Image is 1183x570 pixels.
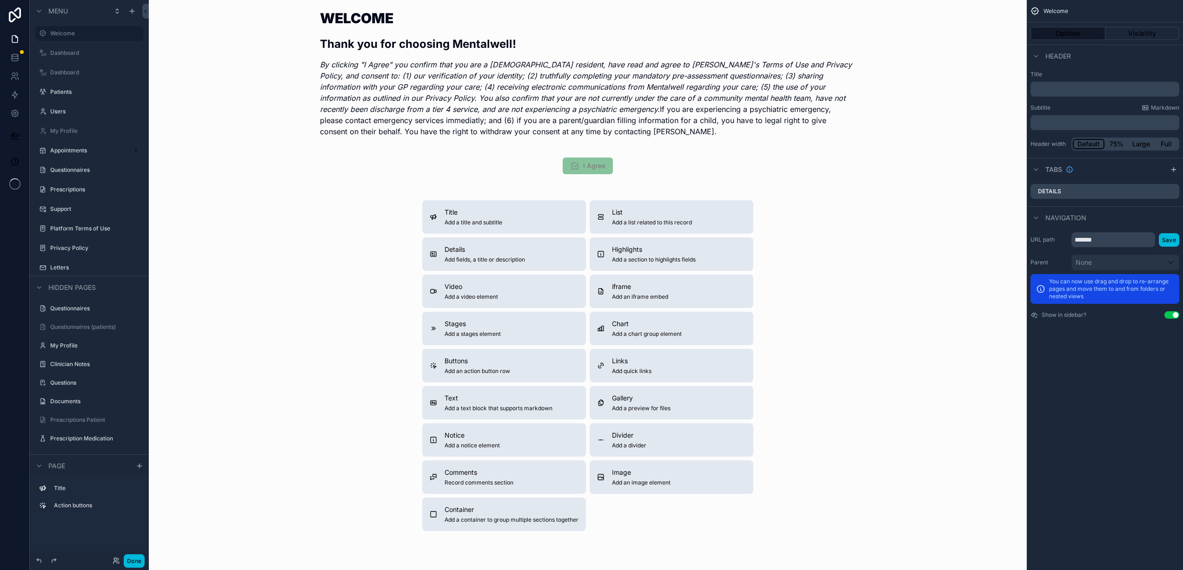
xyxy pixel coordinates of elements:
span: Buttons [445,356,510,366]
span: Image [612,468,671,477]
span: Add a container to group multiple sections together [445,516,578,524]
label: Questionnaires (patients) [50,323,138,331]
button: VideoAdd a video element [422,275,586,308]
label: Clinician Notes [50,360,138,368]
span: Details [445,245,525,254]
span: None [1076,258,1092,267]
label: Prescriptions Patient [50,416,138,424]
span: Add a stages element [445,330,501,338]
label: Title [1030,71,1179,78]
label: My Profile [50,127,138,135]
button: NoticeAdd a notice element [422,423,586,457]
button: iframeAdd an iframe embed [590,275,753,308]
span: Divider [612,431,646,440]
button: Done [124,554,145,568]
a: Questionnaires [50,305,138,312]
button: TextAdd a text block that supports markdown [422,386,586,419]
label: Dashboard [50,49,138,57]
button: Options [1030,27,1105,40]
a: Users [50,108,138,115]
label: Parent [1030,259,1068,266]
button: Save [1159,233,1179,247]
label: Questionnaires [50,166,138,174]
span: Chart [612,319,682,328]
span: Record comments section [445,479,513,486]
span: iframe [612,282,668,291]
label: Appointments [50,147,125,154]
span: Add a section to highlights fields [612,256,696,263]
label: Letters [50,264,138,271]
label: Welcome [50,30,138,37]
span: Header [1045,52,1071,61]
button: Default [1073,139,1104,149]
label: Title [54,485,136,492]
button: DetailsAdd fields, a title or description [422,237,586,271]
label: URL path [1030,236,1068,243]
button: 75% [1104,139,1128,149]
button: ImageAdd an image element [590,460,753,494]
span: Add fields, a title or description [445,256,525,263]
span: Add a preview for files [612,405,671,412]
button: TitleAdd a title and subtitle [422,200,586,234]
button: None [1071,255,1179,270]
button: ButtonsAdd an action button row [422,349,586,382]
label: My Profile [50,342,138,349]
span: Navigation [1045,213,1086,223]
button: GalleryAdd a preview for files [590,386,753,419]
span: Links [612,356,651,366]
span: Page [48,461,65,471]
span: Comments [445,468,513,477]
a: Documents [50,398,138,405]
a: Questions [50,379,138,387]
a: Markdown [1142,104,1179,111]
span: Add a divider [612,442,646,449]
span: Add a title and subtitle [445,219,502,226]
span: Title [445,208,502,217]
button: Large [1128,139,1154,149]
label: Dashboard [50,69,138,76]
label: Support [50,205,138,213]
label: Platform Terms of Use [50,225,138,232]
span: Add a video element [445,293,498,301]
div: scrollable content [30,477,149,522]
button: Visibility [1105,27,1180,40]
span: Notice [445,431,500,440]
button: StagesAdd a stages element [422,312,586,345]
span: Gallery [612,393,671,403]
a: Privacy Policy [50,244,138,252]
span: Add a list related to this record [612,219,692,226]
button: ContainerAdd a container to group multiple sections together [422,498,586,531]
button: ListAdd a list related to this record [590,200,753,234]
label: Show in sidebar? [1042,311,1086,319]
button: LinksAdd quick links [590,349,753,382]
span: List [612,208,692,217]
span: Container [445,505,578,514]
button: CommentsRecord comments section [422,460,586,494]
button: ChartAdd a chart group element [590,312,753,345]
span: Add an image element [612,479,671,486]
span: Add quick links [612,367,651,375]
label: Prescription Medication [50,435,138,442]
div: scrollable content [1030,82,1179,97]
label: Patients [50,88,138,96]
button: DividerAdd a divider [590,423,753,457]
button: Full [1154,139,1178,149]
span: Hidden pages [48,283,96,292]
label: Subtitle [1030,104,1050,111]
span: Tabs [1045,165,1062,174]
span: Add an action button row [445,367,510,375]
span: Add a notice element [445,442,500,449]
span: Markdown [1151,104,1179,111]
